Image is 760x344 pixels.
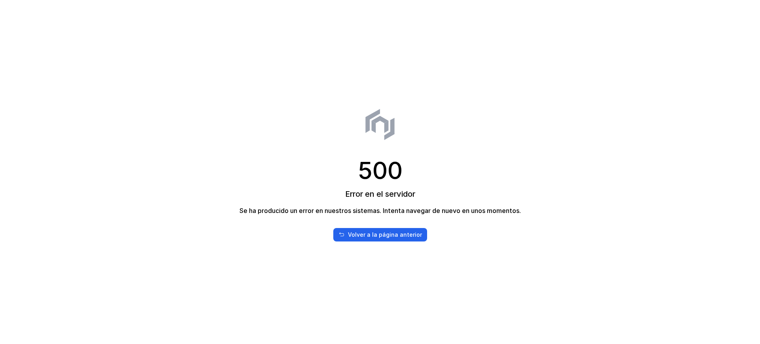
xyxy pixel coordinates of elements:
[333,228,427,241] button: Volver a la página anterior
[239,206,521,215] div: Se ha producido un error en nuestros sistemas. Intenta navegar de nuevo en unos momentos.
[361,103,399,146] img: logo_grayscale.svg
[345,188,415,200] div: Error en el servidor
[348,231,422,239] div: Volver a la página anterior
[358,158,403,182] div: 500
